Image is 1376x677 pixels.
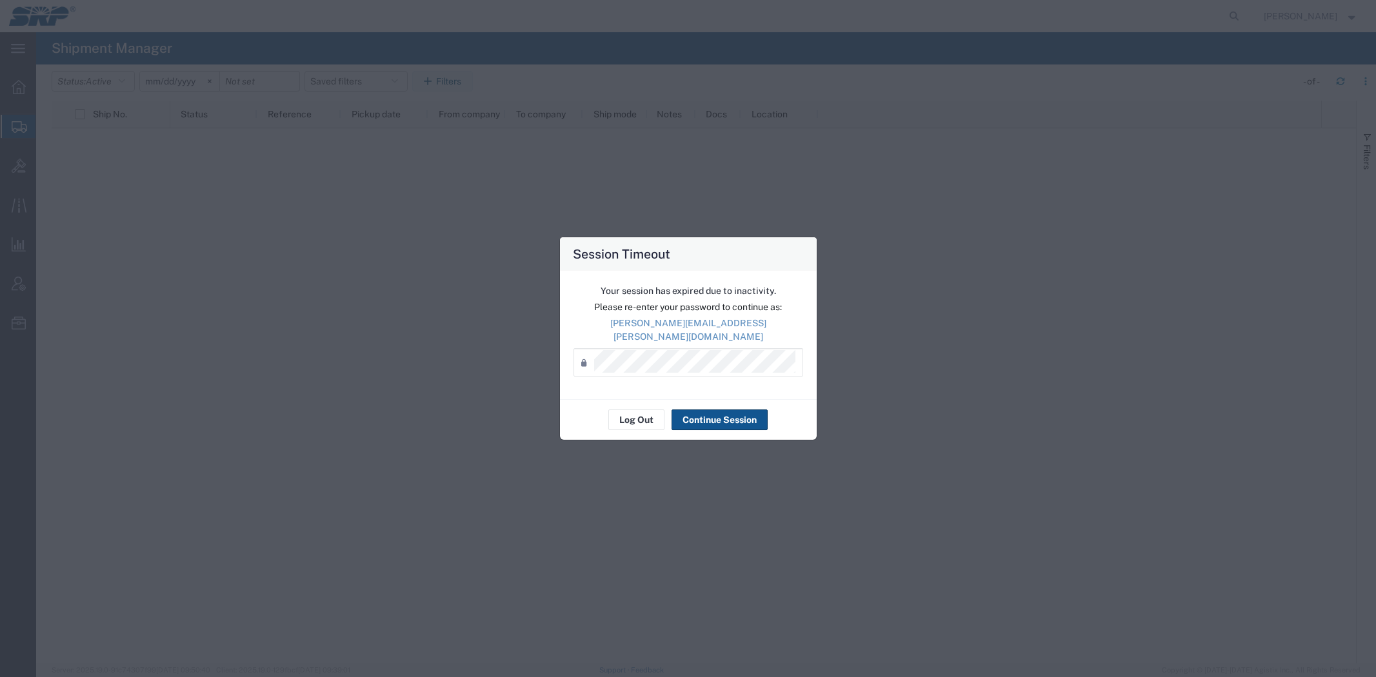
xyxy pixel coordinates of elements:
[573,284,803,298] p: Your session has expired due to inactivity.
[573,244,670,263] h4: Session Timeout
[573,300,803,314] p: Please re-enter your password to continue as:
[573,317,803,344] p: [PERSON_NAME][EMAIL_ADDRESS][PERSON_NAME][DOMAIN_NAME]
[608,409,664,430] button: Log Out
[672,409,768,430] button: Continue Session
